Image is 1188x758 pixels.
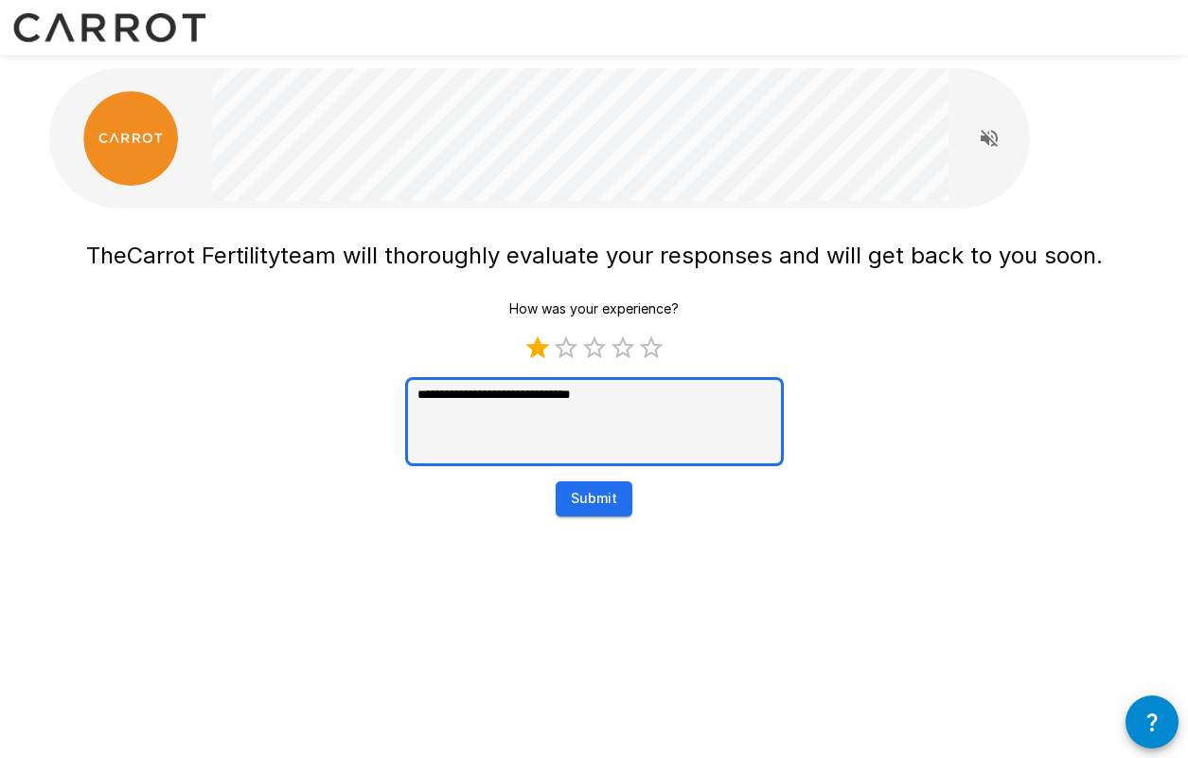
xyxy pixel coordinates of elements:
[509,299,679,318] p: How was your experience?
[280,242,1103,269] span: team will thoroughly evaluate your responses and will get back to you soon.
[86,242,127,269] span: The
[127,242,280,269] span: Carrot Fertility
[83,91,178,186] img: carrot_logo.png
[970,119,1008,157] button: Read questions aloud
[556,481,632,516] button: Submit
